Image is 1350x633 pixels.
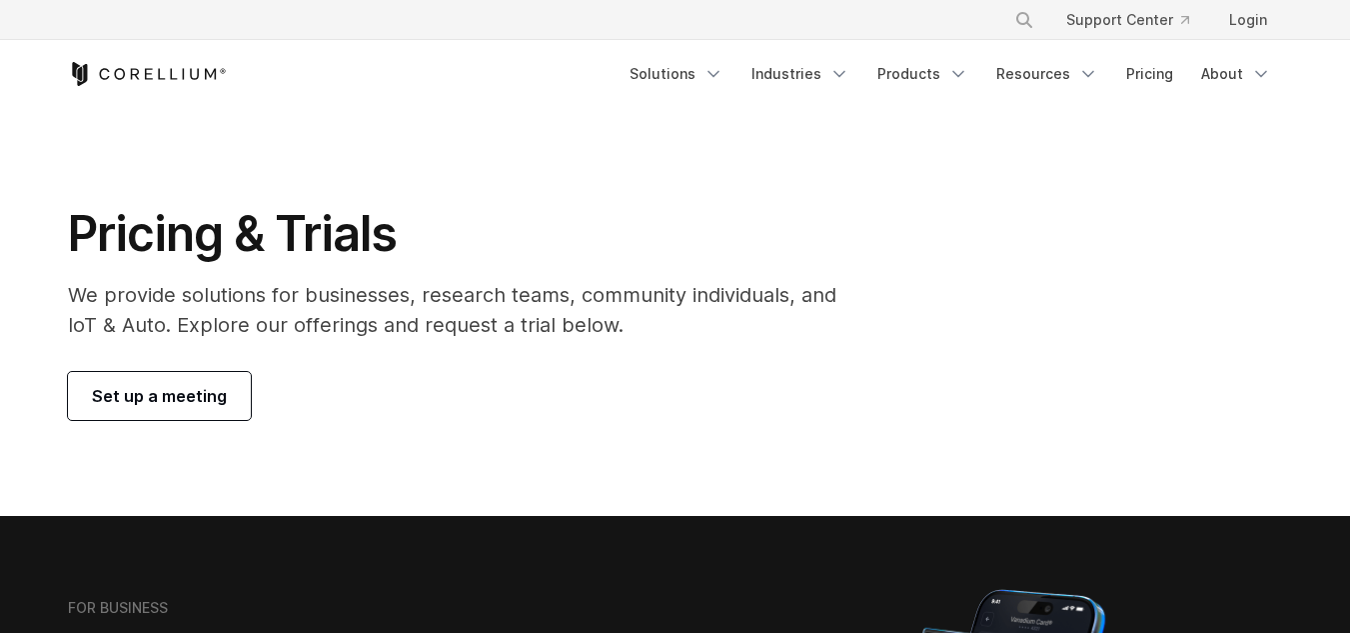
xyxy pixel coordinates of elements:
[1114,56,1185,92] a: Pricing
[68,204,864,264] h1: Pricing & Trials
[990,2,1283,38] div: Navigation Menu
[1006,2,1042,38] button: Search
[68,599,168,617] h6: FOR BUSINESS
[739,56,861,92] a: Industries
[1213,2,1283,38] a: Login
[618,56,735,92] a: Solutions
[68,372,251,420] a: Set up a meeting
[68,280,864,340] p: We provide solutions for businesses, research teams, community individuals, and IoT & Auto. Explo...
[865,56,980,92] a: Products
[618,56,1283,92] div: Navigation Menu
[68,62,227,86] a: Corellium Home
[1189,56,1283,92] a: About
[92,384,227,408] span: Set up a meeting
[984,56,1110,92] a: Resources
[1050,2,1205,38] a: Support Center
